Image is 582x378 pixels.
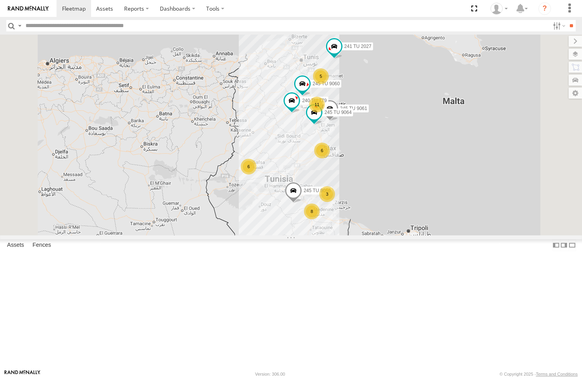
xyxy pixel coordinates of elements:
i: ? [538,2,551,15]
div: Version: 306.00 [255,372,285,376]
label: Dock Summary Table to the Right [560,239,568,251]
label: Fences [29,240,55,251]
span: 240 TU 779 [302,97,327,103]
label: Dock Summary Table to the Left [552,239,560,251]
div: 8 [304,204,320,219]
a: Visit our Website [4,370,40,378]
div: 3 [319,186,335,202]
label: Search Filter Options [550,20,567,31]
span: 245 TU 9064 [324,110,351,115]
div: 6 [241,159,256,174]
div: 11 [309,97,325,112]
label: Search Query [16,20,23,31]
label: Assets [3,240,28,251]
img: rand-logo.svg [8,6,49,11]
label: Hide Summary Table [568,239,576,251]
span: 245 TU 9060 [313,81,340,86]
div: Nejah Benkhalifa [488,3,511,15]
span: 245 TU 9066 [304,188,331,193]
div: 5 [313,68,329,84]
a: Terms and Conditions [536,372,578,376]
div: 6 [314,143,330,158]
div: © Copyright 2025 - [500,372,578,376]
span: 245 TU 9061 [340,106,367,111]
label: Map Settings [569,88,582,99]
span: 241 TU 2027 [344,43,372,49]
